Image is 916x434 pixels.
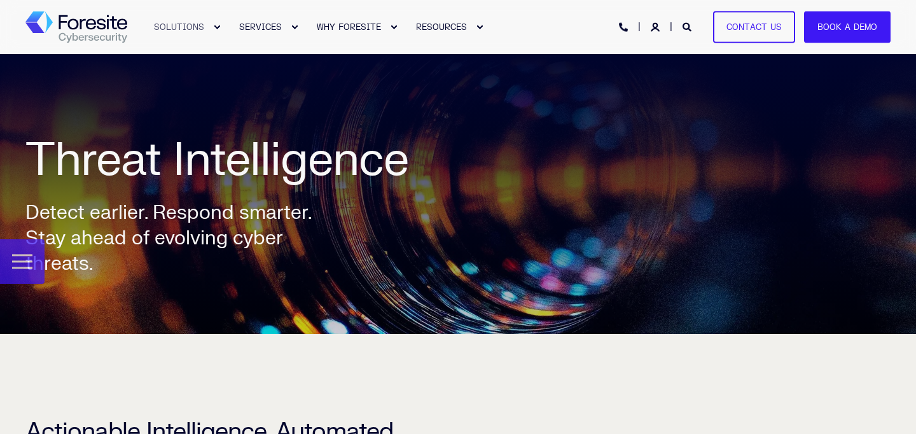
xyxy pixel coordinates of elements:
a: Open Search [683,21,694,32]
a: Book a Demo [804,11,891,43]
span: Threat Intelligence [25,131,408,190]
div: Expand SOLUTIONS [213,24,221,31]
a: Contact Us [713,11,795,43]
span: WHY FORESITE [317,22,381,32]
div: Expand RESOURCES [476,24,483,31]
div: Detect earlier. Respond smarter. Stay ahead of evolving cyber threats. [25,200,343,277]
div: Expand SERVICES [291,24,298,31]
a: Login [651,21,662,32]
a: Back to Home [25,11,127,43]
span: SOLUTIONS [154,22,204,32]
div: Expand WHY FORESITE [390,24,398,31]
img: Foresite logo, a hexagon shape of blues with a directional arrow to the right hand side, and the ... [25,11,127,43]
span: RESOURCES [416,22,467,32]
